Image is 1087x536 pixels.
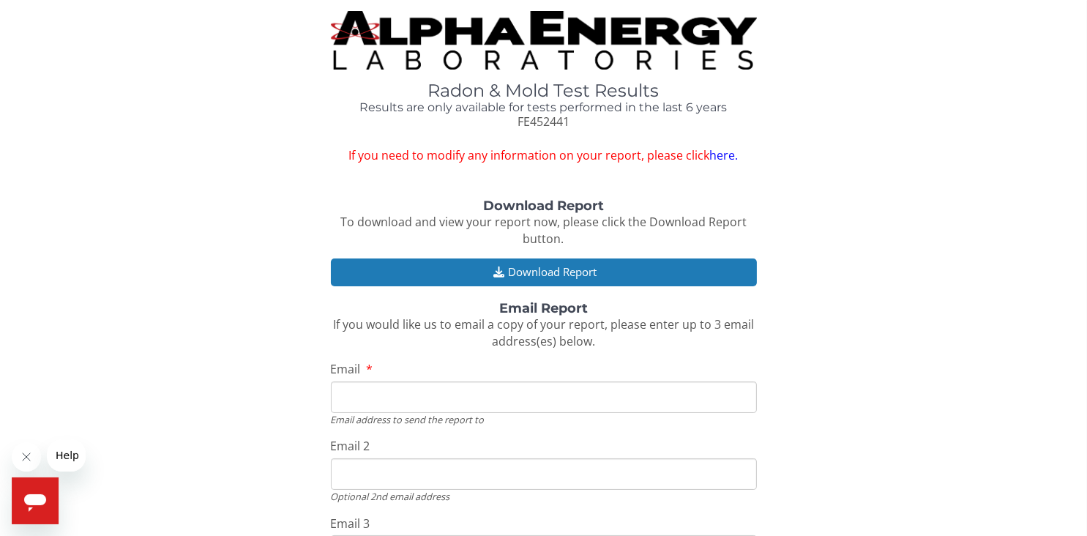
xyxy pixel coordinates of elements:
iframe: Button to launch messaging window [12,477,59,524]
img: TightCrop.jpg [331,11,757,70]
iframe: Close message [12,442,41,472]
span: To download and view your report now, please click the Download Report button. [340,214,747,247]
a: here. [710,147,739,163]
button: Download Report [331,258,757,286]
strong: Download Report [483,198,604,214]
div: Email address to send the report to [331,413,757,426]
span: Email 2 [331,438,370,454]
div: Optional 2nd email address [331,490,757,503]
span: Email 3 [331,515,370,532]
span: FE452441 [518,113,569,130]
span: If you would like us to email a copy of your report, please enter up to 3 email address(es) below. [333,316,754,349]
iframe: Message from company [47,439,86,472]
span: Email [331,361,361,377]
span: If you need to modify any information on your report, please click [331,147,757,164]
h4: Results are only available for tests performed in the last 6 years [331,101,757,114]
h1: Radon & Mold Test Results [331,81,757,100]
strong: Email Report [499,300,588,316]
